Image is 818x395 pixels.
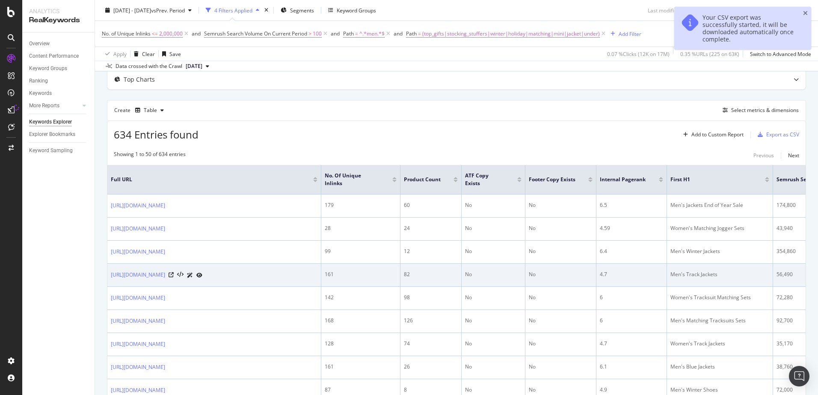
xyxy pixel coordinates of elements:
div: Clear [142,50,155,57]
div: times [263,6,270,15]
a: URL Inspection [196,271,202,280]
div: 6 [600,294,663,301]
a: [URL][DOMAIN_NAME] [111,201,165,210]
div: Women's Tracksuit Matching Sets [670,294,769,301]
a: AI Url Details [187,271,193,280]
div: 4.7 [600,340,663,348]
div: Keyword Sampling [29,146,73,155]
div: Explorer Bookmarks [29,130,75,139]
div: Women's Track Jackets [670,340,769,348]
div: 98 [404,294,458,301]
div: and [331,30,340,37]
div: Data crossed with the Crawl [116,62,182,70]
a: Ranking [29,77,89,85]
button: [DATE] - [DATE]vsPrev. Period [102,3,195,17]
span: 634 Entries found [114,127,199,141]
div: Keywords Explorer [29,118,72,127]
div: No [465,340,522,348]
a: [URL][DOMAIN_NAME] [111,271,165,279]
button: Save [159,47,181,61]
a: [URL][DOMAIN_NAME] [111,224,165,233]
button: and [192,29,201,38]
div: No [465,201,522,209]
div: Men's Matching Tracksuits Sets [670,317,769,324]
div: 28 [325,224,397,232]
a: Keyword Sampling [29,146,89,155]
div: Add Filter [619,30,641,37]
div: Keywords [29,89,52,98]
div: 6 [600,317,663,324]
div: No [465,224,522,232]
a: Keywords Explorer [29,118,89,127]
div: Select metrics & dimensions [731,106,799,114]
div: No [529,363,593,371]
div: 26 [404,363,458,371]
div: 82 [404,271,458,278]
span: (top_gifts|stocking_stuffers|winter|holiday|matching|mini|jacket|under) [422,28,600,40]
button: and [394,29,403,38]
button: Previous [753,150,774,161]
div: No [529,317,593,324]
button: Keyword Groups [325,3,379,17]
div: Keyword Groups [29,64,67,73]
div: Add to Custom Report [691,132,744,137]
div: 4.7 [600,271,663,278]
div: No [529,386,593,394]
div: 6.4 [600,248,663,255]
button: Clear [130,47,155,61]
span: 2024 Dec. 31st [186,62,202,70]
div: Create [114,103,167,117]
div: Export as CSV [766,131,799,138]
div: 161 [325,363,397,371]
button: Table [132,103,167,117]
a: Keywords [29,89,89,98]
a: [URL][DOMAIN_NAME] [111,317,165,325]
span: Footer Copy Exists [529,176,575,183]
span: = [418,30,421,37]
div: More Reports [29,101,59,110]
a: [URL][DOMAIN_NAME] [111,340,165,348]
div: No [529,201,593,209]
span: ATF Copy Exists [465,172,504,187]
span: Path [406,30,417,37]
button: Select metrics & dimensions [719,105,799,115]
div: 6.1 [600,363,663,371]
a: [URL][DOMAIN_NAME] [111,363,165,371]
div: close toast [803,10,808,16]
div: No [465,317,522,324]
div: Men's Winter Jackets [670,248,769,255]
span: vs Prev. Period [151,6,185,14]
div: 4.9 [600,386,663,394]
a: More Reports [29,101,80,110]
div: and [394,30,403,37]
a: Overview [29,39,89,48]
button: [DATE] [182,61,213,71]
span: Internal Pagerank [600,176,646,183]
div: Content Performance [29,52,79,61]
div: Ranking [29,77,48,85]
button: 4 Filters Applied [202,3,263,17]
button: Add Filter [607,29,641,39]
div: 6.5 [600,201,663,209]
span: <= [152,30,158,37]
button: Segments [277,3,317,17]
span: 2,000,000 [159,28,183,40]
div: No [529,340,593,348]
div: Your CSV export was successfully started, it will be downloaded automatically once complete. [702,14,796,43]
a: [URL][DOMAIN_NAME] [111,386,165,395]
div: Apply [113,50,127,57]
div: 74 [404,340,458,348]
div: Men's Blue Jackets [670,363,769,371]
span: Product Count [404,176,441,183]
a: Explorer Bookmarks [29,130,89,139]
div: Open Intercom Messenger [789,366,809,386]
span: 100 [313,28,322,40]
div: 24 [404,224,458,232]
a: Visit Online Page [169,272,174,277]
span: No. of Unique Inlinks [325,172,379,187]
div: 4.59 [600,224,663,232]
div: Last modifications not saved [648,6,715,14]
a: [URL][DOMAIN_NAME] [111,248,165,256]
span: = [355,30,358,37]
div: Save [169,50,181,57]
